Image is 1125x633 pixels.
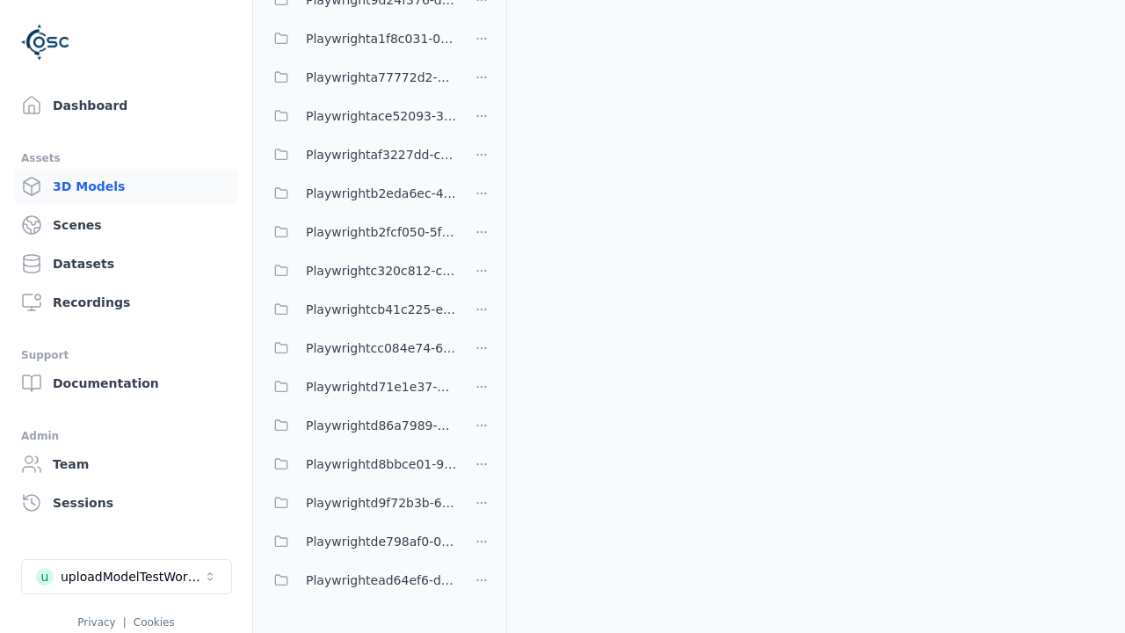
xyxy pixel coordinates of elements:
[21,426,231,447] div: Admin
[264,485,457,520] button: Playwrightd9f72b3b-66f5-4fd0-9c49-a6be1a64c72c
[36,568,54,586] div: u
[14,207,238,243] a: Scenes
[14,366,238,401] a: Documentation
[264,21,457,56] button: Playwrighta1f8c031-0b56-4dbe-a205-55a24cfb5214
[264,253,457,288] button: Playwrightc320c812-c1c4-4e9b-934e-2277c41aca46
[264,176,457,211] button: Playwrightb2eda6ec-40de-407c-a5c5-49f5bc2d938f
[306,222,457,243] span: Playwrightb2fcf050-5f27-47cb-87c2-faf00259dd62
[264,137,457,172] button: Playwrightaf3227dd-cec8-46a2-ae8b-b3eddda3a63a
[14,285,238,320] a: Recordings
[14,88,238,123] a: Dashboard
[306,376,457,397] span: Playwrightd71e1e37-d31c-4572-b04d-3c18b6f85a3d
[264,524,457,559] button: Playwrightde798af0-0a13-4792-ac1d-0e6eb1e31492
[264,215,457,250] button: Playwrightb2fcf050-5f27-47cb-87c2-faf00259dd62
[306,415,457,436] span: Playwrightd86a7989-a27e-4cc3-9165-73b2f9dacd14
[306,492,457,513] span: Playwrightd9f72b3b-66f5-4fd0-9c49-a6be1a64c72c
[306,531,457,552] span: Playwrightde798af0-0a13-4792-ac1d-0e6eb1e31492
[21,148,231,169] div: Assets
[14,485,238,520] a: Sessions
[264,292,457,327] button: Playwrightcb41c225-e288-4c3c-b493-07c6e16c0d29
[14,447,238,482] a: Team
[306,28,457,49] span: Playwrighta1f8c031-0b56-4dbe-a205-55a24cfb5214
[134,616,175,629] a: Cookies
[264,408,457,443] button: Playwrightd86a7989-a27e-4cc3-9165-73b2f9dacd14
[61,568,203,586] div: uploadModelTestWorkspace
[14,169,238,204] a: 3D Models
[306,67,457,88] span: Playwrighta77772d2-4ee6-4832-a842-8c7f4d50daca
[306,260,457,281] span: Playwrightc320c812-c1c4-4e9b-934e-2277c41aca46
[264,563,457,598] button: Playwrightead64ef6-db1b-4d5a-b49f-5bade78b8f72
[306,454,457,475] span: Playwrightd8bbce01-9637-468c-8f59-1050d21f77ba
[264,98,457,134] button: Playwrightace52093-38c3-4681-b5f0-14281ff036c7
[77,616,115,629] a: Privacy
[14,246,238,281] a: Datasets
[264,60,457,95] button: Playwrighta77772d2-4ee6-4832-a842-8c7f4d50daca
[306,183,457,204] span: Playwrightb2eda6ec-40de-407c-a5c5-49f5bc2d938f
[306,299,457,320] span: Playwrightcb41c225-e288-4c3c-b493-07c6e16c0d29
[306,144,457,165] span: Playwrightaf3227dd-cec8-46a2-ae8b-b3eddda3a63a
[306,105,457,127] span: Playwrightace52093-38c3-4681-b5f0-14281ff036c7
[264,447,457,482] button: Playwrightd8bbce01-9637-468c-8f59-1050d21f77ba
[123,616,127,629] span: |
[21,18,70,67] img: Logo
[264,369,457,404] button: Playwrightd71e1e37-d31c-4572-b04d-3c18b6f85a3d
[306,338,457,359] span: Playwrightcc084e74-6bd9-4f7e-8d69-516a74321fe7
[21,345,231,366] div: Support
[306,570,457,591] span: Playwrightead64ef6-db1b-4d5a-b49f-5bade78b8f72
[264,331,457,366] button: Playwrightcc084e74-6bd9-4f7e-8d69-516a74321fe7
[21,559,232,594] button: Select a workspace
